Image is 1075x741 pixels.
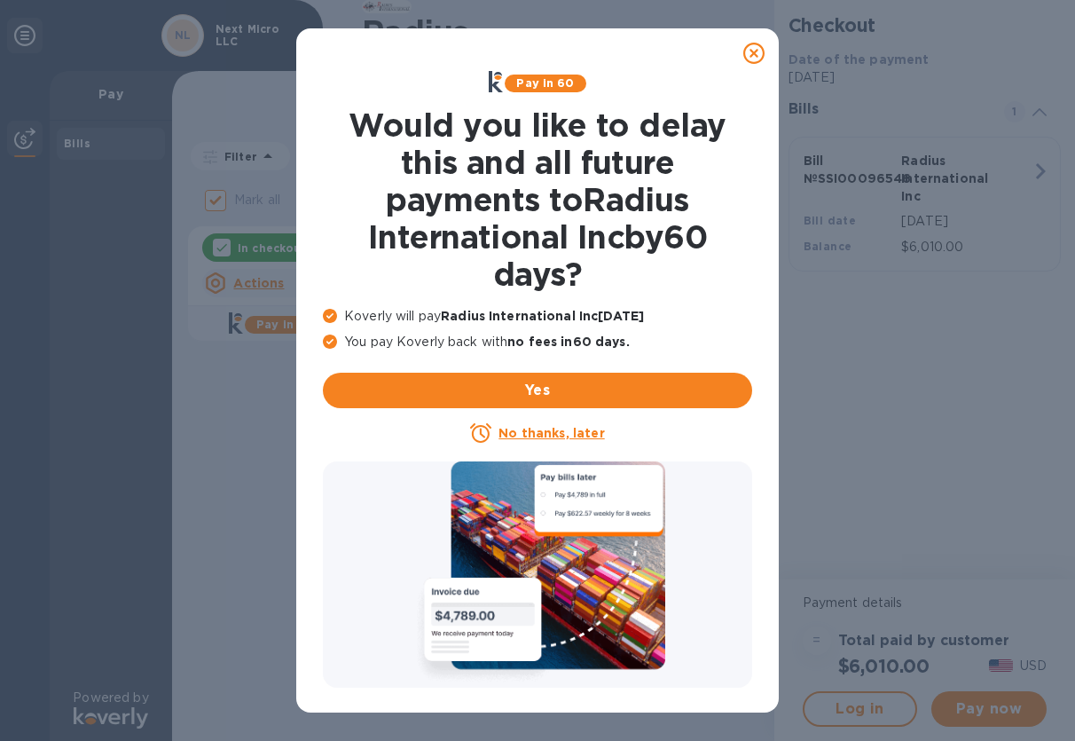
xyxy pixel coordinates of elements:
b: Radius International Inc [DATE] [441,309,644,323]
h1: Would you like to delay this and all future payments to Radius International Inc by 60 days ? [323,106,752,293]
b: no fees in 60 days . [507,335,629,349]
u: No thanks, later [498,426,604,440]
p: Koverly will pay [323,307,752,326]
button: Yes [323,373,752,408]
span: Yes [337,380,738,401]
b: Pay in 60 [516,76,574,90]
p: You pay Koverly back with [323,333,752,351]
